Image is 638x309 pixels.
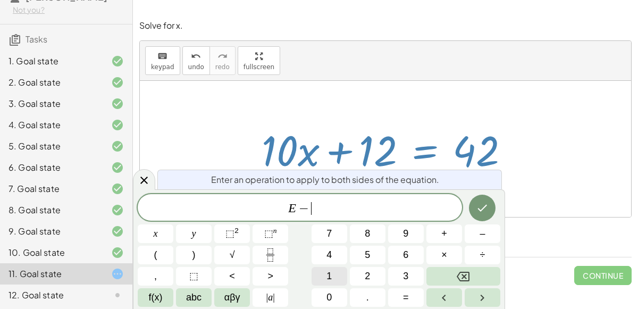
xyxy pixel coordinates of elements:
[9,182,94,195] div: 7. Goal state
[176,246,212,264] button: )
[296,202,312,215] span: −
[111,246,124,259] i: Task finished and correct.
[217,50,228,63] i: redo
[111,225,124,238] i: Task finished and correct.
[111,55,124,68] i: Task finished and correct.
[403,248,408,262] span: 6
[189,269,198,283] span: ⬚
[13,5,124,15] div: Not you?
[176,224,212,243] button: y
[350,224,385,243] button: 8
[188,63,204,71] span: undo
[111,140,124,153] i: Task finished and correct.
[138,246,173,264] button: (
[111,204,124,216] i: Task finished and correct.
[111,97,124,110] i: Task finished and correct.
[9,204,94,216] div: 8. Goal state
[192,227,196,241] span: y
[312,224,347,243] button: 7
[244,63,274,71] span: fullscreen
[138,267,173,286] button: ,
[465,224,500,243] button: Minus
[350,267,385,286] button: 2
[145,46,180,75] button: keyboardkeypad
[253,267,288,286] button: Greater than
[9,161,94,174] div: 6. Goal state
[111,76,124,89] i: Task finished and correct.
[266,290,275,305] span: a
[465,246,500,264] button: Divide
[264,228,273,239] span: ⬚
[111,182,124,195] i: Task finished and correct.
[267,269,273,283] span: >
[365,248,370,262] span: 5
[215,63,230,71] span: redo
[154,227,158,241] span: x
[388,288,424,307] button: Equals
[426,224,462,243] button: Plus
[311,202,312,215] span: ​
[312,246,347,264] button: 4
[230,248,235,262] span: √
[469,195,496,221] button: Done
[312,288,347,307] button: 0
[326,269,332,283] span: 1
[288,201,296,215] var: E
[151,63,174,71] span: keypad
[186,290,202,305] span: abc
[253,246,288,264] button: Fraction
[224,290,240,305] span: αβγ
[111,268,124,280] i: Task started.
[111,161,124,174] i: Task finished and correct.
[426,267,500,286] button: Backspace
[403,290,409,305] span: =
[426,246,462,264] button: Times
[273,227,277,235] sup: n
[350,288,385,307] button: .
[326,227,332,241] span: 7
[9,119,94,131] div: 4. Goal state
[111,289,124,302] i: Task not started.
[480,248,485,262] span: ÷
[253,224,288,243] button: Superscript
[403,269,408,283] span: 3
[403,227,408,241] span: 9
[9,268,94,280] div: 11. Goal state
[9,55,94,68] div: 1. Goal state
[191,50,201,63] i: undo
[111,119,124,131] i: Task finished and correct.
[176,267,212,286] button: Placeholder
[154,248,157,262] span: (
[465,288,500,307] button: Right arrow
[266,292,268,303] span: |
[211,173,439,186] span: Enter an operation to apply to both sides of the equation.
[214,224,250,243] button: Squared
[441,248,447,262] span: ×
[388,246,424,264] button: 6
[157,50,167,63] i: keyboard
[192,248,196,262] span: )
[9,97,94,110] div: 3. Goal state
[9,289,94,302] div: 12. Goal state
[238,46,280,75] button: fullscreen
[480,227,485,241] span: –
[9,225,94,238] div: 9. Goal state
[214,246,250,264] button: Square root
[154,269,157,283] span: ,
[139,20,632,32] p: Solve for x.
[273,292,275,303] span: |
[388,267,424,286] button: 3
[26,34,47,45] span: Tasks
[9,76,94,89] div: 2. Goal state
[209,46,236,75] button: redoredo
[234,227,239,235] sup: 2
[388,224,424,243] button: 9
[426,288,462,307] button: Left arrow
[214,267,250,286] button: Less than
[366,290,369,305] span: .
[9,246,94,259] div: 10. Goal state
[149,290,163,305] span: f(x)
[225,228,234,239] span: ⬚
[326,290,332,305] span: 0
[138,288,173,307] button: Functions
